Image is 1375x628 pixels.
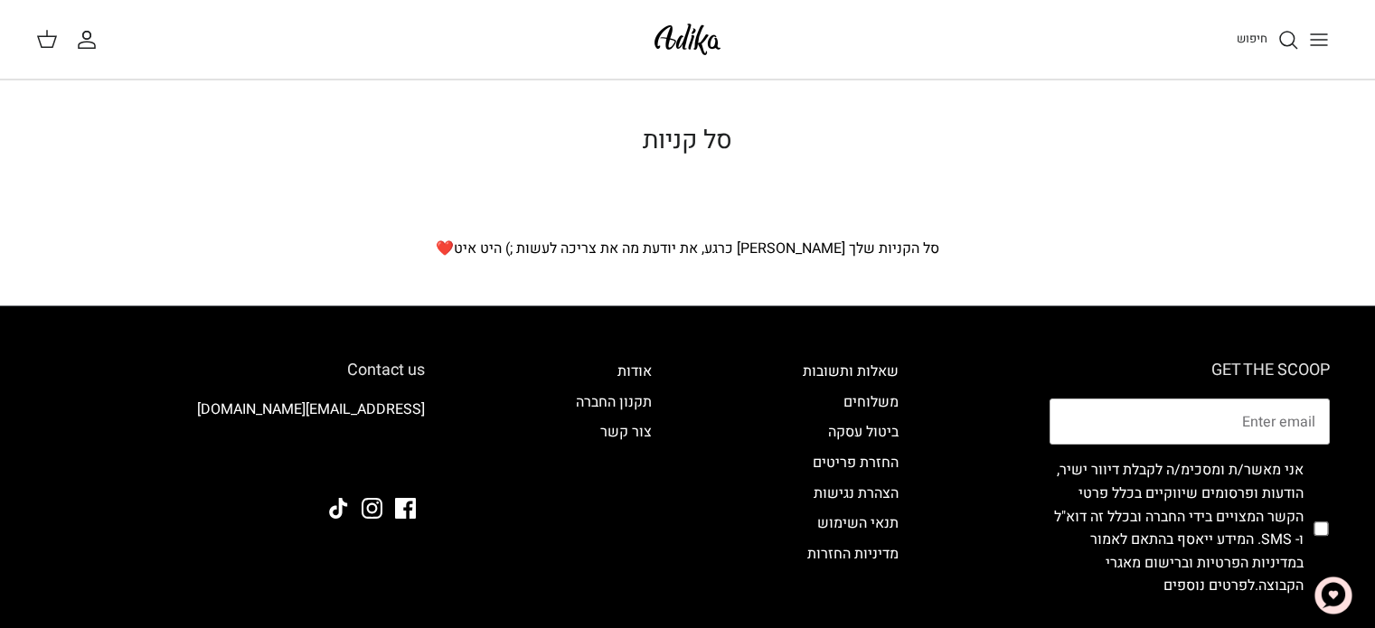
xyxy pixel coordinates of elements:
[803,361,899,382] a: שאלות ותשובות
[1299,20,1339,60] button: Toggle menu
[843,391,899,413] a: משלוחים
[1237,30,1267,47] span: חיפוש
[328,498,349,519] a: Tiktok
[576,391,652,413] a: תקנון החברה
[817,512,899,534] a: תנאי השימוש
[814,483,899,504] a: הצהרת נגישות
[1050,398,1330,445] input: Email
[617,361,652,382] a: אודות
[1163,575,1255,596] a: לפרטים נוספים
[807,543,899,565] a: מדיניות החזרות
[395,498,416,519] a: Facebook
[362,498,382,519] a: Instagram
[813,452,899,473] a: החזרת פריטים
[76,29,105,51] a: החשבון שלי
[1306,568,1361,623] button: צ'אט
[600,421,652,443] a: צור קשר
[828,421,899,443] a: ביטול עסקה
[375,448,425,472] img: Adika IL
[1050,459,1304,598] label: אני מאשר/ת ומסכימ/ה לקבלת דיוור ישיר, הודעות ופרסומים שיווקיים בכלל פרטי הקשר המצויים בידי החברה ...
[55,238,1321,261] p: סל הקניות שלך [PERSON_NAME] כרגע, את יודעת מה את צריכה לעשות ;) היט איט❤️
[1050,361,1330,380] h6: GET THE SCOOP
[197,398,425,420] a: [EMAIL_ADDRESS][DOMAIN_NAME]
[55,126,1321,156] h1: סל קניות
[45,361,425,380] h6: Contact us
[1237,29,1299,51] a: חיפוש
[649,18,726,61] img: Adika IL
